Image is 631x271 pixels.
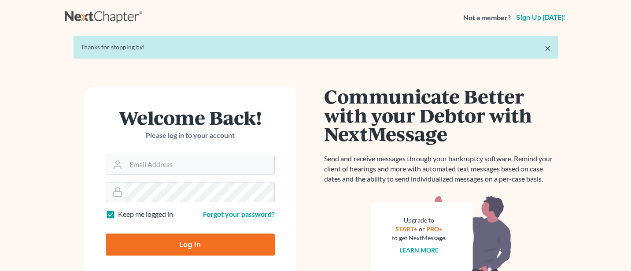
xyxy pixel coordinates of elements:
[392,234,446,242] div: to get NextMessage.
[419,225,425,233] span: or
[126,155,274,174] input: Email Address
[325,154,558,184] p: Send and receive messages through your bankruptcy software. Remind your client of hearings and mo...
[426,225,443,233] a: PRO+
[81,43,551,52] div: Thanks for stopping by!
[463,13,511,23] strong: Not a member?
[545,43,551,53] a: ×
[118,209,173,219] label: Keep me logged in
[399,246,439,254] a: Learn more
[203,210,275,218] a: Forgot your password?
[514,14,567,21] a: Sign up [DATE]!
[106,108,275,127] h1: Welcome Back!
[106,234,275,256] input: Log In
[395,225,417,233] a: START+
[325,87,558,143] h1: Communicate Better with your Debtor with NextMessage
[392,216,446,225] div: Upgrade to
[106,130,275,141] p: Please log in to your account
